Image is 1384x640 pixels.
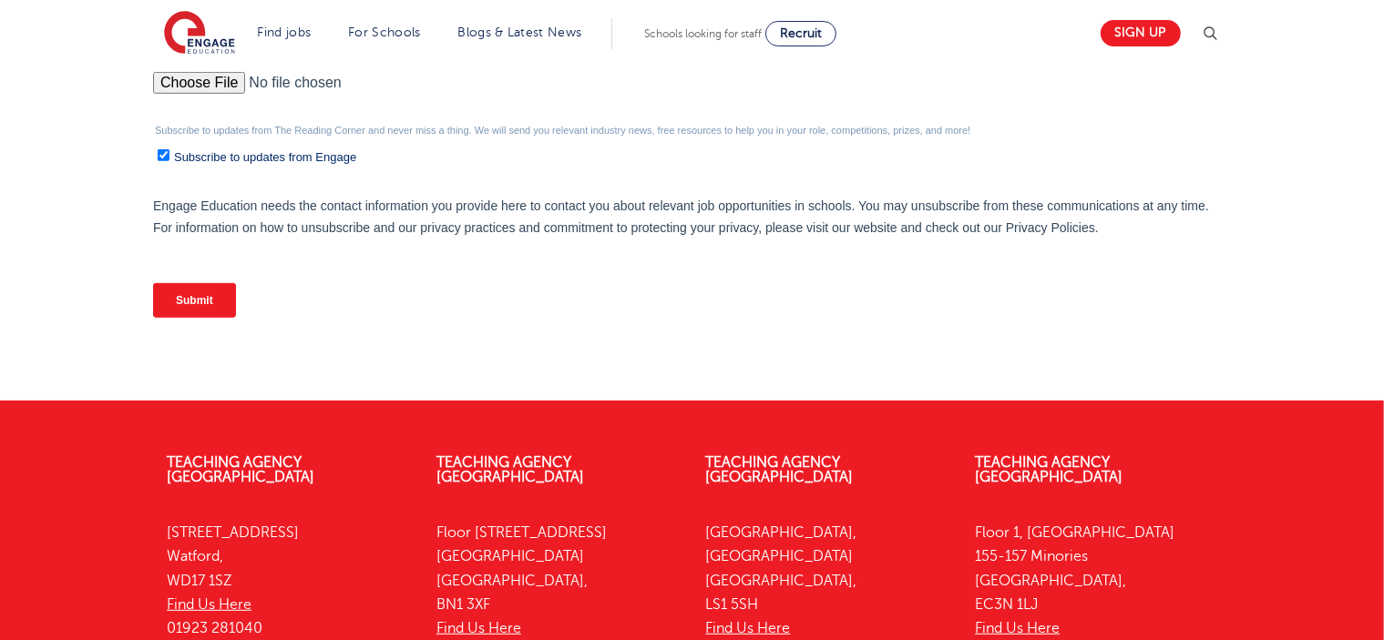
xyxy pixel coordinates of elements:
[644,27,762,40] span: Schools looking for staff
[975,620,1060,636] a: Find Us Here
[765,21,836,46] a: Recruit
[436,620,521,636] a: Find Us Here
[436,454,584,485] a: Teaching Agency [GEOGRAPHIC_DATA]
[458,25,582,39] a: Blogs & Latest News
[164,11,235,56] img: Engage Education
[706,454,854,485] a: Teaching Agency [GEOGRAPHIC_DATA]
[539,60,1071,97] input: *Contact Number
[539,4,1071,40] input: *Last name
[348,25,420,39] a: For Schools
[167,596,251,613] a: Find Us Here
[780,26,822,40] span: Recruit
[167,521,409,640] p: [STREET_ADDRESS] Watford, WD17 1SZ 01923 281040
[975,454,1123,485] a: Teaching Agency [GEOGRAPHIC_DATA]
[706,620,791,636] a: Find Us Here
[167,454,314,485] a: Teaching Agency [GEOGRAPHIC_DATA]
[258,25,312,39] a: Find jobs
[1101,20,1181,46] a: Sign up
[21,626,203,640] span: Subscribe to updates from Engage
[5,625,16,637] input: Subscribe to updates from Engage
